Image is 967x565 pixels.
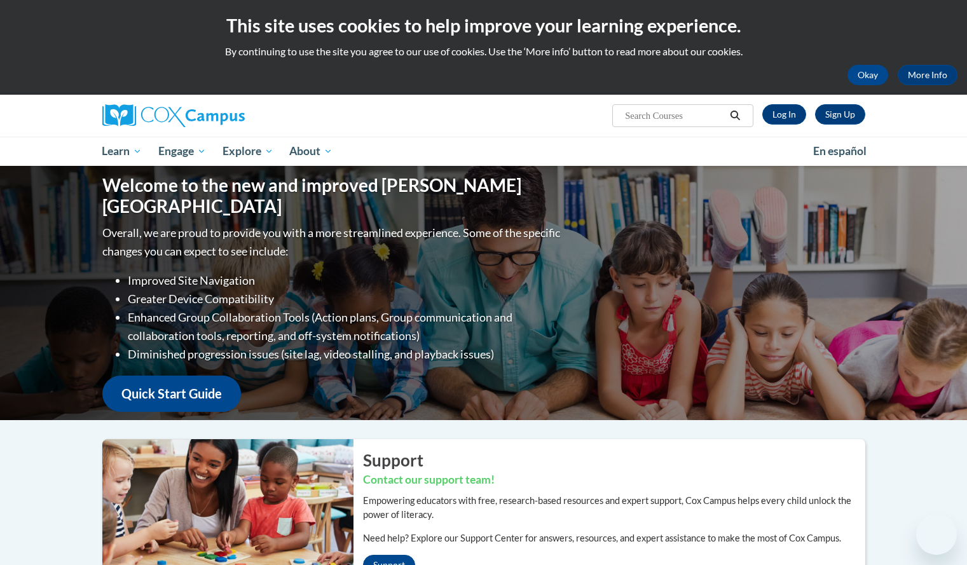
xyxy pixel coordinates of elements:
[214,137,282,166] a: Explore
[102,376,241,412] a: Quick Start Guide
[94,137,151,166] a: Learn
[102,104,344,127] a: Cox Campus
[725,108,744,123] button: Search
[762,104,806,125] a: Log In
[805,138,875,165] a: En español
[128,290,563,308] li: Greater Device Compatibility
[916,514,957,555] iframe: Button to launch messaging window
[150,137,214,166] a: Engage
[10,44,957,58] p: By continuing to use the site you agree to our use of cookies. Use the ‘More info’ button to read...
[223,144,273,159] span: Explore
[363,472,865,488] h3: Contact our support team!
[102,224,563,261] p: Overall, we are proud to provide you with a more streamlined experience. Some of the specific cha...
[83,137,884,166] div: Main menu
[363,494,865,522] p: Empowering educators with free, research-based resources and expert support, Cox Campus helps eve...
[10,13,957,38] h2: This site uses cookies to help improve your learning experience.
[158,144,206,159] span: Engage
[813,144,867,158] span: En español
[102,144,142,159] span: Learn
[898,65,957,85] a: More Info
[363,449,865,472] h2: Support
[102,104,245,127] img: Cox Campus
[847,65,888,85] button: Okay
[102,175,563,217] h1: Welcome to the new and improved [PERSON_NAME][GEOGRAPHIC_DATA]
[281,137,341,166] a: About
[128,271,563,290] li: Improved Site Navigation
[289,144,333,159] span: About
[128,345,563,364] li: Diminished progression issues (site lag, video stalling, and playback issues)
[624,108,725,123] input: Search Courses
[128,308,563,345] li: Enhanced Group Collaboration Tools (Action plans, Group communication and collaboration tools, re...
[363,531,865,545] p: Need help? Explore our Support Center for answers, resources, and expert assistance to make the m...
[815,104,865,125] a: Register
